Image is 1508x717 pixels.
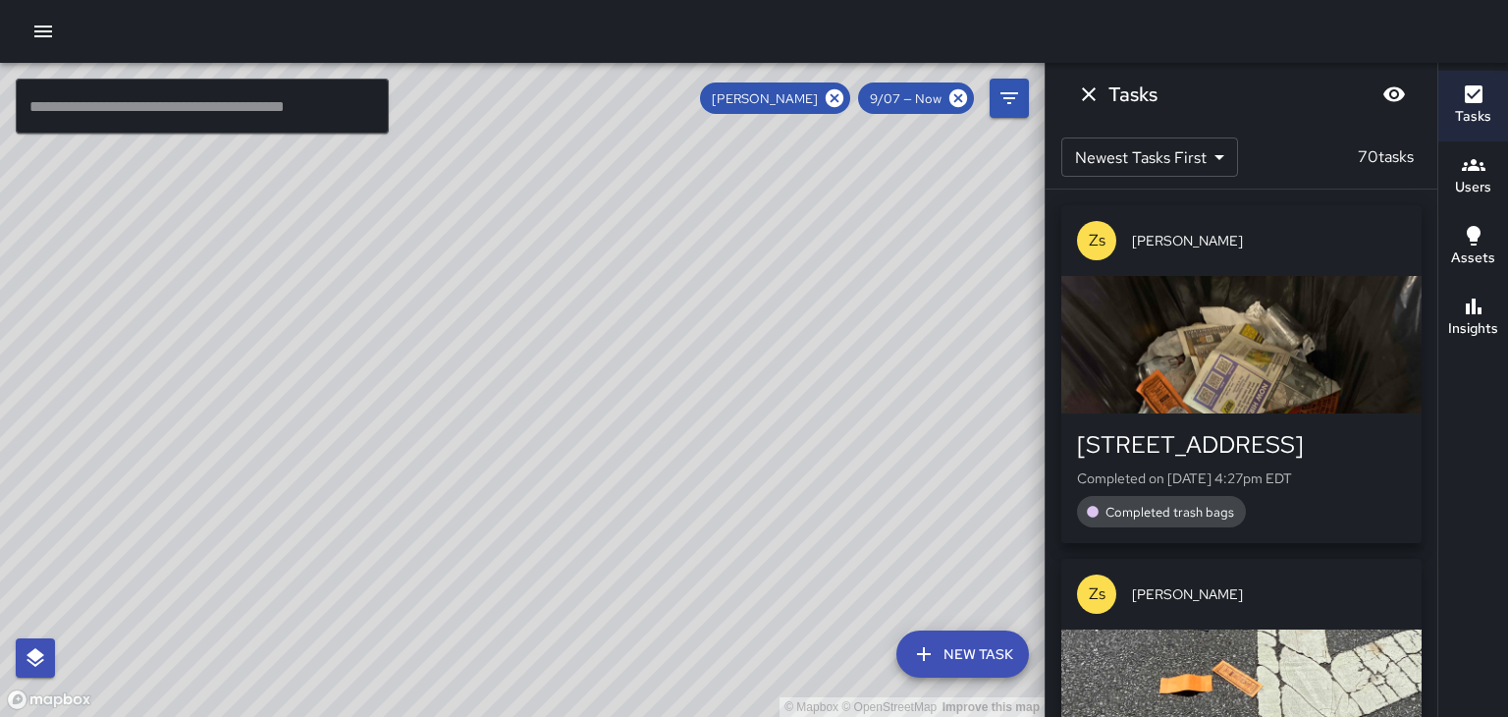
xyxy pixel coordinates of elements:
[700,83,850,114] div: [PERSON_NAME]
[1061,138,1238,177] div: Newest Tasks First
[700,90,830,107] span: [PERSON_NAME]
[1438,212,1508,283] button: Assets
[1061,205,1422,543] button: Zs[PERSON_NAME][STREET_ADDRESS]Completed on [DATE] 4:27pm EDTCompleted trash bags
[1094,504,1246,521] span: Completed trash bags
[990,79,1029,118] button: Filters
[1132,584,1406,604] span: [PERSON_NAME]
[1374,75,1414,114] button: Blur
[1448,318,1498,340] h6: Insights
[1132,231,1406,250] span: [PERSON_NAME]
[858,90,953,107] span: 9/07 — Now
[1069,75,1108,114] button: Dismiss
[1455,177,1491,198] h6: Users
[896,631,1029,678] button: New Task
[1455,106,1491,128] h6: Tasks
[858,83,974,114] div: 9/07 — Now
[1108,79,1158,110] h6: Tasks
[1077,469,1406,488] p: Completed on [DATE] 4:27pm EDT
[1089,229,1105,252] p: Zs
[1438,283,1508,354] button: Insights
[1077,429,1406,461] div: [STREET_ADDRESS]
[1089,582,1105,606] p: Zs
[1350,145,1422,169] p: 70 tasks
[1451,248,1495,269] h6: Assets
[1438,71,1508,141] button: Tasks
[1438,141,1508,212] button: Users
